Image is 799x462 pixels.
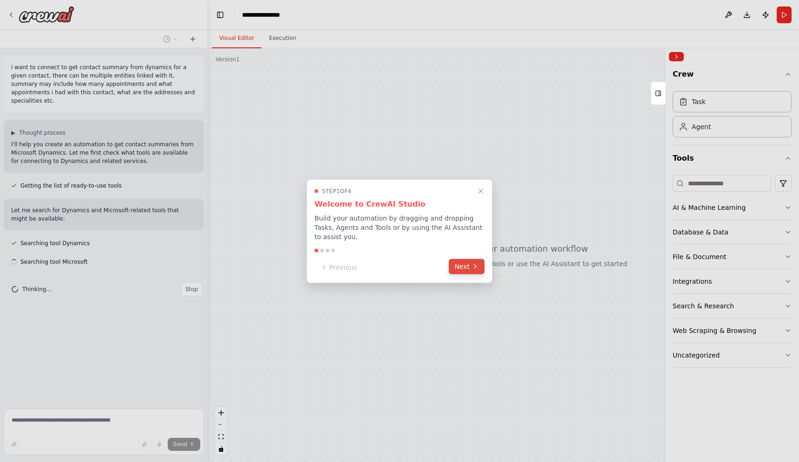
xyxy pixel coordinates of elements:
button: Close walkthrough [475,185,486,196]
h3: Welcome to CrewAI Studio [314,198,485,209]
p: Build your automation by dragging and dropping Tasks, Agents and Tools or by using the AI Assista... [314,213,485,241]
span: Step 1 of 4 [322,187,352,195]
button: Previous [314,260,362,275]
button: Next [449,259,485,274]
button: Hide left sidebar [214,8,227,21]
